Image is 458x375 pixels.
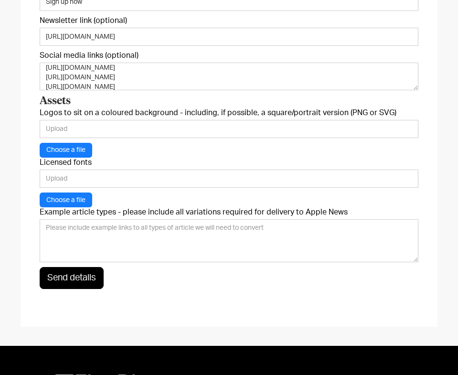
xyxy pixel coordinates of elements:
[40,28,418,46] input: eg. https://www.webaddress.com/newsletters
[40,193,92,207] button: Choose a file
[40,95,418,107] h3: Assets
[40,170,418,188] input: Upload
[40,16,418,25] label: Newsletter link (optional)
[40,207,418,217] label: Example article types - please include all variations required for delivery to Apple News
[40,267,104,289] input: Send details
[40,51,418,60] label: Social media links (optional)
[40,120,418,138] input: Upload
[40,108,418,118] label: Logos to sit on a coloured background - including, if possible, a square/portrait version (PNG or...
[40,158,418,167] label: Licensed fonts
[40,143,92,158] button: Choose a file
